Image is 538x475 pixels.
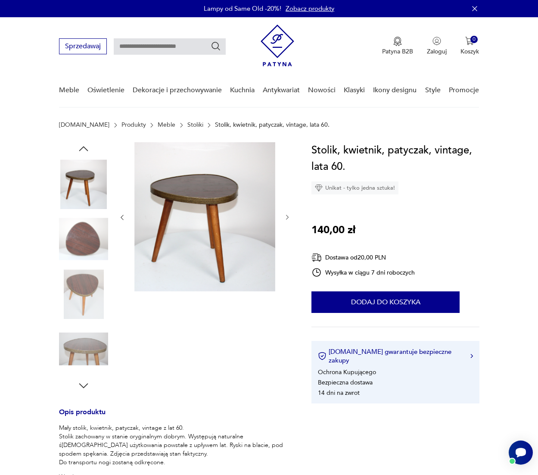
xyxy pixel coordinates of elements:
[311,252,322,263] img: Ikona dostawy
[59,409,291,424] h3: Opis produktu
[509,441,533,465] iframe: Smartsupp widget button
[134,142,275,291] img: Zdjęcie produktu Stolik, kwietnik, patyczak, vintage, lata 60.
[59,74,79,107] a: Meble
[187,122,203,128] a: Stoliki
[158,122,175,128] a: Meble
[393,37,402,46] img: Ikona medalu
[204,4,281,13] p: Lampy od Same Old -20%!
[318,389,360,397] li: 14 dni na zwrot
[373,74,417,107] a: Ikony designu
[465,37,474,45] img: Ikona koszyka
[230,74,255,107] a: Kuchnia
[318,352,327,360] img: Ikona certyfikatu
[59,215,108,264] img: Zdjęcie produktu Stolik, kwietnik, patyczak, vintage, lata 60.
[311,142,479,175] h1: Stolik, kwietnik, patyczak, vintage, lata 60.
[315,184,323,192] img: Ikona diamentu
[59,325,108,374] img: Zdjęcie produktu Stolik, kwietnik, patyczak, vintage, lata 60.
[121,122,146,128] a: Produkty
[427,47,447,56] p: Zaloguj
[59,159,108,209] img: Zdjęcie produktu Stolik, kwietnik, patyczak, vintage, lata 60.
[382,37,413,56] button: Patyna B2B
[344,74,365,107] a: Klasyki
[311,291,460,313] button: Dodaj do koszyka
[215,122,330,128] p: Stolik, kwietnik, patyczak, vintage, lata 60.
[59,269,108,319] img: Zdjęcie produktu Stolik, kwietnik, patyczak, vintage, lata 60.
[318,378,373,387] li: Bezpieczna dostawa
[286,4,334,13] a: Zobacz produkty
[87,74,124,107] a: Oświetlenie
[59,44,107,50] a: Sprzedawaj
[308,74,336,107] a: Nowości
[432,37,441,45] img: Ikonka użytkownika
[59,424,291,467] p: Mały stolik, kwietnik, patyczak, vintage z lat 60. Stolik zachowany w stanie oryginalnym dobrym. ...
[460,37,479,56] button: 0Koszyk
[318,368,376,376] li: Ochrona Kupującego
[382,37,413,56] a: Ikona medaluPatyna B2B
[460,47,479,56] p: Koszyk
[261,25,294,66] img: Patyna - sklep z meblami i dekoracjami vintage
[59,122,109,128] a: [DOMAIN_NAME]
[311,252,415,263] div: Dostawa od 20,00 PLN
[311,181,398,194] div: Unikat - tylko jedna sztuka!
[59,38,107,54] button: Sprzedawaj
[382,47,413,56] p: Patyna B2B
[311,222,355,238] p: 140,00 zł
[425,74,441,107] a: Style
[449,74,479,107] a: Promocje
[470,36,478,43] div: 0
[311,267,415,278] div: Wysyłka w ciągu 7 dni roboczych
[263,74,300,107] a: Antykwariat
[427,37,447,56] button: Zaloguj
[470,354,473,358] img: Ikona strzałki w prawo
[318,347,473,365] button: [DOMAIN_NAME] gwarantuje bezpieczne zakupy
[211,41,221,51] button: Szukaj
[133,74,222,107] a: Dekoracje i przechowywanie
